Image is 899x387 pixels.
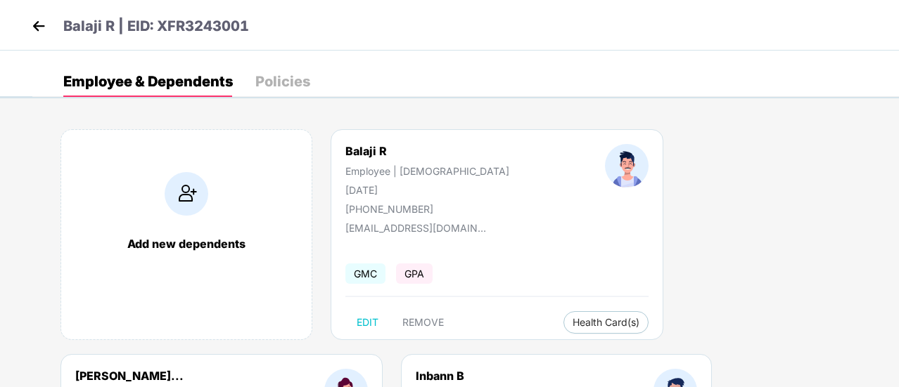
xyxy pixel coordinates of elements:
div: Employee & Dependents [63,74,233,88]
div: Inbann B [416,369,558,383]
img: back [28,15,49,37]
div: [PHONE_NUMBER] [345,203,509,215]
img: profileImage [605,144,649,188]
div: [DATE] [345,184,509,196]
button: EDIT [345,311,390,334]
button: Health Card(s) [563,311,649,334]
div: Balaji R [345,144,509,158]
span: Health Card(s) [573,319,639,326]
span: EDIT [357,317,378,328]
img: addIcon [165,172,208,216]
button: REMOVE [391,311,455,334]
div: Policies [255,74,310,88]
div: Employee | [DEMOGRAPHIC_DATA] [345,165,509,177]
span: GPA [396,263,433,284]
div: [EMAIL_ADDRESS][DOMAIN_NAME] [345,222,486,234]
p: Balaji R | EID: XFR3243001 [63,15,249,37]
div: [PERSON_NAME]... [75,369,184,383]
span: REMOVE [402,317,444,328]
div: Add new dependents [75,237,298,251]
span: GMC [345,263,385,284]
